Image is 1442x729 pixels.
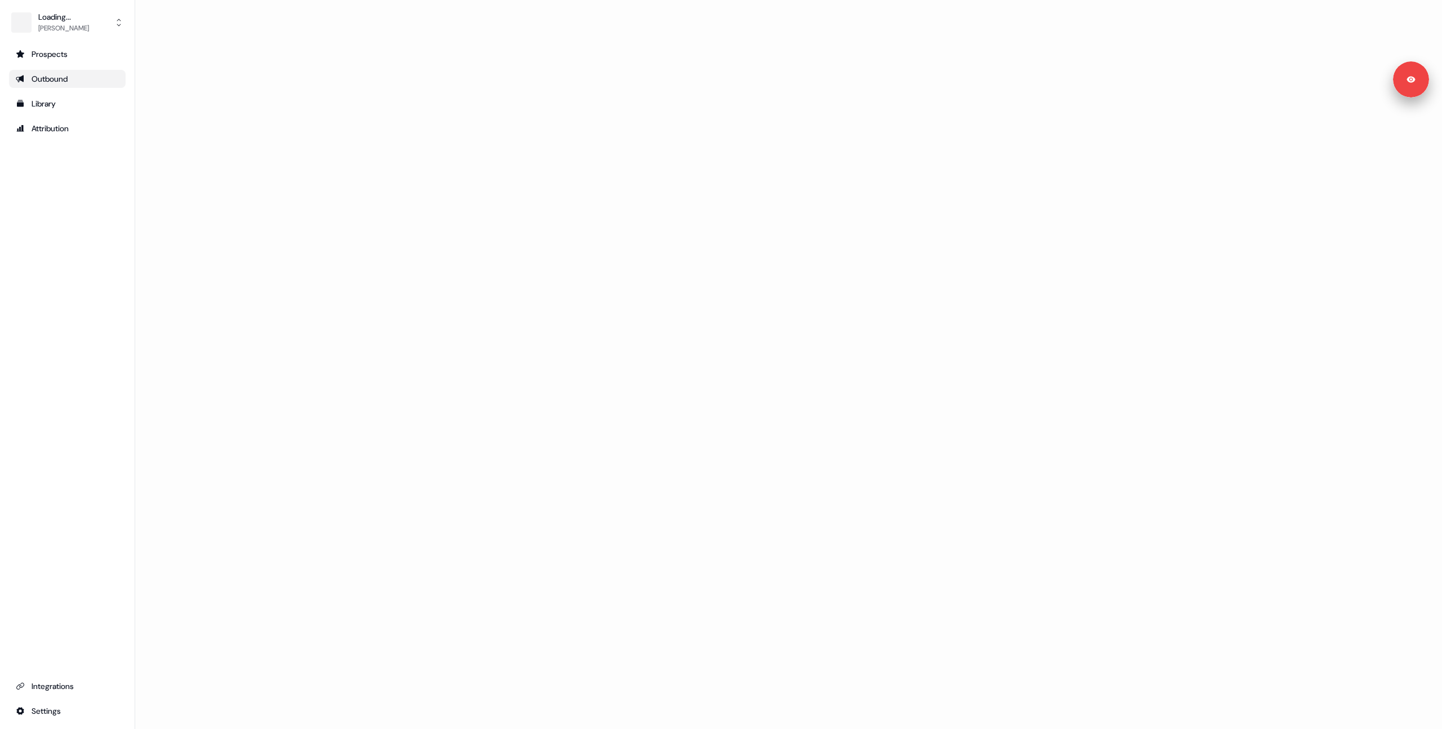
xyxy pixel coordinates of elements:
a: Go to prospects [9,45,126,63]
div: Integrations [16,681,119,692]
a: Go to outbound experience [9,70,126,88]
a: Go to attribution [9,119,126,137]
div: Loading... [38,11,89,23]
div: Outbound [16,73,119,85]
a: Go to integrations [9,702,126,720]
button: Loading...[PERSON_NAME] [9,9,126,36]
div: [PERSON_NAME] [38,23,89,34]
div: Library [16,98,119,109]
div: Prospects [16,48,119,60]
a: Go to templates [9,95,126,113]
a: Go to integrations [9,677,126,695]
div: Settings [16,705,119,717]
div: Attribution [16,123,119,134]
